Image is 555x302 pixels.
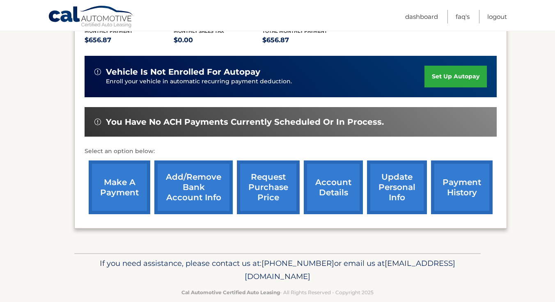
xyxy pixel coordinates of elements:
[154,160,233,214] a: Add/Remove bank account info
[174,34,263,46] p: $0.00
[431,160,493,214] a: payment history
[85,146,497,156] p: Select an option below:
[85,34,174,46] p: $656.87
[424,66,487,87] a: set up autopay
[237,160,300,214] a: request purchase price
[262,28,327,34] span: Total Monthly Payment
[262,34,351,46] p: $656.87
[106,77,424,86] p: Enroll your vehicle in automatic recurring payment deduction.
[48,5,134,29] a: Cal Automotive
[304,160,363,214] a: account details
[367,160,427,214] a: update personal info
[181,289,280,295] strong: Cal Automotive Certified Auto Leasing
[85,28,133,34] span: Monthly Payment
[94,119,101,125] img: alert-white.svg
[456,10,470,23] a: FAQ's
[405,10,438,23] a: Dashboard
[80,288,475,297] p: - All Rights Reserved - Copyright 2025
[106,117,384,127] span: You have no ACH payments currently scheduled or in process.
[80,257,475,283] p: If you need assistance, please contact us at: or email us at
[89,160,150,214] a: make a payment
[106,67,260,77] span: vehicle is not enrolled for autopay
[94,69,101,75] img: alert-white.svg
[487,10,507,23] a: Logout
[245,259,455,281] span: [EMAIL_ADDRESS][DOMAIN_NAME]
[261,259,334,268] span: [PHONE_NUMBER]
[174,28,224,34] span: Monthly sales Tax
